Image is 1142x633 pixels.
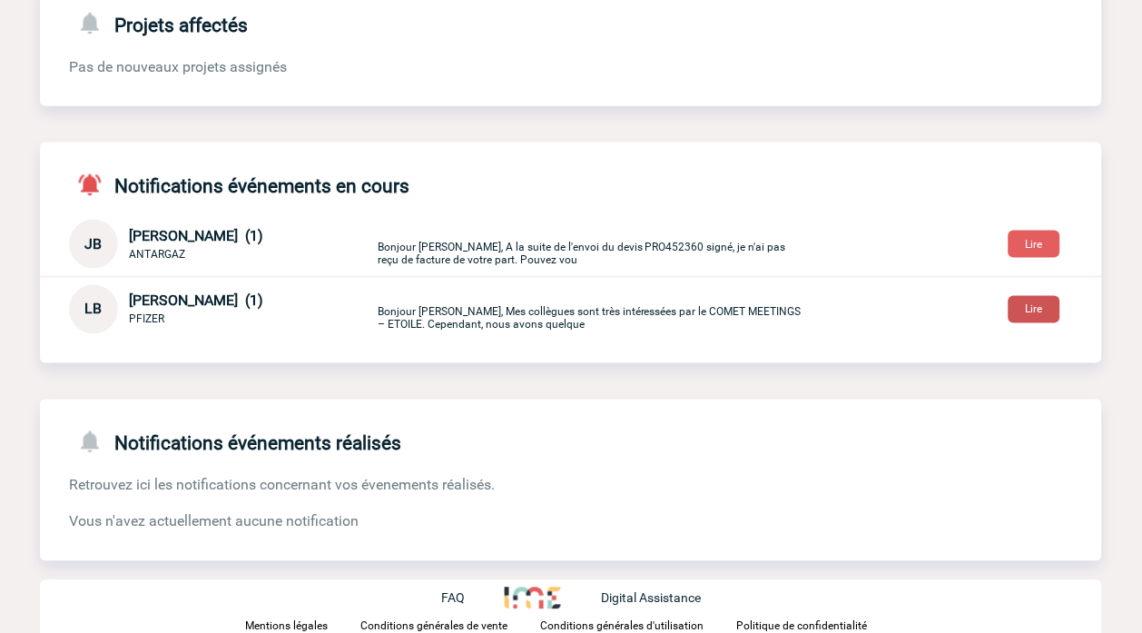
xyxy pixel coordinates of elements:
[69,429,401,455] h4: Notifications événements réalisés
[129,292,263,310] span: [PERSON_NAME] (1)
[69,58,287,75] span: Pas de nouveaux projets assignés
[994,300,1075,317] a: Lire
[85,301,103,318] span: LB
[129,248,185,261] span: ANTARGAZ
[994,234,1075,252] a: Lire
[76,429,114,455] img: notifications-24-px-g.png
[69,234,804,252] a: JB [PERSON_NAME] (1) ANTARGAZ Bonjour [PERSON_NAME], A la suite de l'envoi du devis PRO452360 sig...
[1009,231,1060,258] button: Lire
[69,285,374,334] div: Conversation privée : Client - Agence
[737,620,868,633] p: Politique de confidentialité
[76,10,114,36] img: notifications-24-px-g.png
[1009,296,1060,323] button: Lire
[601,591,701,606] p: Digital Assistance
[69,172,409,198] h4: Notifications événements en cours
[361,620,508,633] p: Conditions générales de vente
[378,223,804,266] p: Bonjour [PERSON_NAME], A la suite de l'envoi du devis PRO452360 signé, je n'ai pas reçu de factur...
[76,172,114,198] img: notifications-active-24-px-r.png
[378,289,804,331] p: Bonjour [PERSON_NAME], Mes collègues sont très intéressées par le COMET MEETINGS – ETOILE. Cepend...
[129,313,164,326] span: PFIZER
[69,477,495,494] span: Retrouvez ici les notifications concernant vos évenements réalisés.
[505,588,561,609] img: http://www.idealmeetingsevents.fr/
[441,588,505,606] a: FAQ
[69,10,248,36] h4: Projets affectés
[69,220,374,269] div: Conversation privée : Client - Agence
[441,591,465,606] p: FAQ
[541,620,704,633] p: Conditions générales d'utilisation
[69,300,804,317] a: LB [PERSON_NAME] (1) PFIZER Bonjour [PERSON_NAME], Mes collègues sont très intéressées par le COM...
[129,227,263,244] span: [PERSON_NAME] (1)
[85,235,103,252] span: JB
[69,513,359,530] span: Vous n'avez actuellement aucune notification
[246,620,329,633] p: Mentions légales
